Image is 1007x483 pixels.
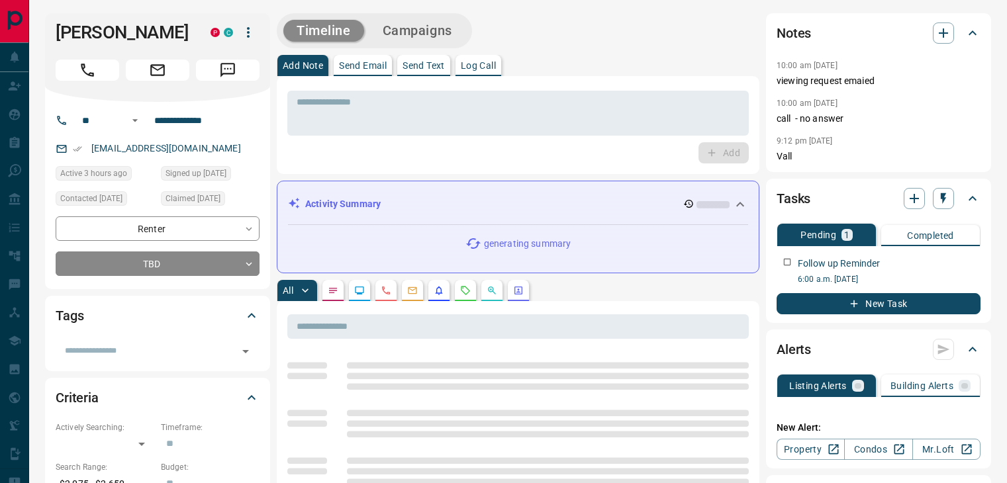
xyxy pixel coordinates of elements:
[56,300,260,331] div: Tags
[161,166,260,185] div: Thu Oct 09 2025
[844,230,849,240] p: 1
[777,188,810,209] h2: Tasks
[283,61,323,70] p: Add Note
[73,144,82,154] svg: Email Verified
[161,461,260,473] p: Budget:
[56,387,99,408] h2: Criteria
[56,191,154,210] div: Tue Oct 14 2025
[60,167,127,180] span: Active 3 hours ago
[354,285,365,296] svg: Lead Browsing Activity
[236,342,255,361] button: Open
[56,421,154,433] p: Actively Searching:
[777,293,981,314] button: New Task
[56,60,119,81] span: Call
[56,382,260,414] div: Criteria
[798,257,880,271] p: Follow up Reminder
[777,136,833,146] p: 9:12 pm [DATE]
[777,150,981,163] p: Vall
[283,286,293,295] p: All
[56,22,191,43] h1: [PERSON_NAME]
[369,20,465,42] button: Campaigns
[798,273,981,285] p: 6:00 a.m. [DATE]
[461,61,496,70] p: Log Call
[844,439,912,460] a: Condos
[777,333,981,365] div: Alerts
[161,421,260,433] p: Timeframe:
[224,28,233,37] div: condos.ca
[288,192,748,216] div: Activity Summary
[777,339,811,360] h2: Alerts
[484,237,571,251] p: generating summary
[800,230,836,240] p: Pending
[777,17,981,49] div: Notes
[339,61,387,70] p: Send Email
[407,285,418,296] svg: Emails
[907,231,954,240] p: Completed
[161,191,260,210] div: Thu Oct 09 2025
[211,28,220,37] div: property.ca
[777,99,838,108] p: 10:00 am [DATE]
[305,197,381,211] p: Activity Summary
[127,112,143,128] button: Open
[381,285,391,296] svg: Calls
[56,216,260,241] div: Renter
[434,285,444,296] svg: Listing Alerts
[777,439,845,460] a: Property
[328,285,338,296] svg: Notes
[487,285,497,296] svg: Opportunities
[126,60,189,81] span: Email
[890,381,953,390] p: Building Alerts
[56,166,154,185] div: Wed Oct 15 2025
[166,192,220,205] span: Claimed [DATE]
[513,285,524,296] svg: Agent Actions
[777,61,838,70] p: 10:00 am [DATE]
[166,167,226,180] span: Signed up [DATE]
[912,439,981,460] a: Mr.Loft
[56,251,260,276] div: TBD
[196,60,260,81] span: Message
[777,22,811,44] h2: Notes
[56,461,154,473] p: Search Range:
[777,74,981,88] p: viewing request emaied
[789,381,847,390] p: Listing Alerts
[777,112,981,126] p: call - no answer
[460,285,471,296] svg: Requests
[60,192,122,205] span: Contacted [DATE]
[56,305,83,326] h2: Tags
[403,61,445,70] p: Send Text
[91,143,241,154] a: [EMAIL_ADDRESS][DOMAIN_NAME]
[283,20,364,42] button: Timeline
[777,183,981,214] div: Tasks
[777,421,981,435] p: New Alert:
